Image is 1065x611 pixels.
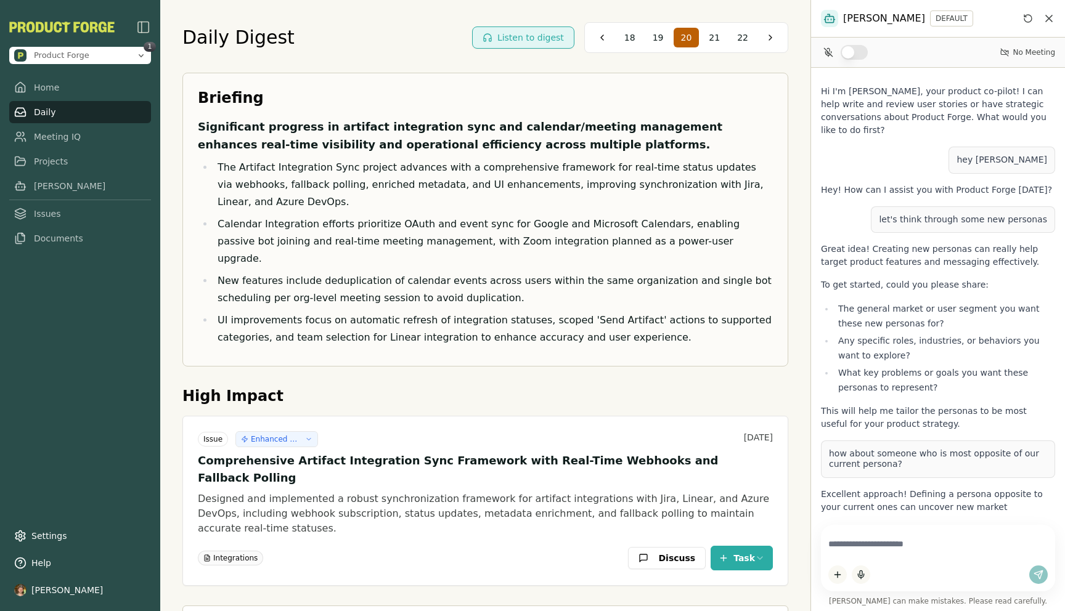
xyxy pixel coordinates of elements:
[182,386,788,406] h2: High Impact
[821,278,1055,291] p: To get started, could you please share:
[834,365,1055,395] li: What key problems or goals you want these personas to represent?
[821,596,1055,606] span: [PERSON_NAME] can make mistakes. Please read carefully.
[214,312,773,346] li: UI improvements focus on automatic refresh of integration statuses, scoped 'Send Artifact' action...
[9,552,151,574] button: Help
[834,333,1055,363] li: Any specific roles, industries, or behaviors you want to explore?
[14,49,27,62] img: Product Forge
[198,432,228,447] div: Issue
[821,243,1055,269] p: Great idea! Creating new personas can really help target product features and messaging effectively.
[14,584,27,596] img: profile
[645,28,671,47] button: 19
[9,126,151,148] a: Meeting IQ
[9,101,151,123] a: Daily
[9,579,151,601] button: [PERSON_NAME]
[472,26,574,49] button: Listen to digest
[829,448,1047,470] p: how about someone who is most opposite of our current persona?
[198,492,773,536] p: Designed and implemented a robust synchronization framework for artifact integrations with Jira, ...
[617,28,643,47] button: 18
[9,22,115,33] button: PF-Logo
[9,203,151,225] a: Issues
[144,42,156,52] span: 1
[701,28,727,47] button: 21
[821,85,1055,137] p: Hi I'm [PERSON_NAME], your product co-pilot! I can help write and review user stories or have str...
[214,272,773,307] li: New features include deduplication of calendar events across users within the same organization a...
[1029,565,1048,584] button: Send message
[852,565,870,584] button: Start dictation
[624,31,635,44] span: 18
[957,155,1047,166] p: hey [PERSON_NAME]
[34,50,89,61] span: Product Forge
[9,76,151,99] a: Home
[930,10,973,26] button: DEFAULT
[674,28,700,47] button: 20
[653,31,664,44] span: 19
[744,431,773,443] p: [DATE]
[9,47,151,64] button: Open organization switcher
[828,565,847,584] button: Add content to chat
[730,28,756,47] button: 22
[198,120,722,151] span: Significant progress in artifact integration sync and calendar/meeting management enhances real-t...
[628,547,706,569] button: Discuss
[843,11,925,26] span: [PERSON_NAME]
[182,26,295,49] h1: Daily Digest
[9,525,151,547] a: Settings
[681,31,692,44] span: 20
[1021,11,1035,26] button: Reset conversation
[9,22,115,33] img: Product Forge
[834,301,1055,331] li: The general market or user segment you want these new personas for?
[1013,47,1055,57] span: No Meeting
[214,159,773,211] li: The Artifact Integration Sync project advances with a comprehensive framework for real-time statu...
[198,551,263,565] div: Integrations
[1043,12,1055,25] button: Close chat
[136,20,151,34] img: sidebar
[821,488,1055,527] p: Excellent approach! Defining a persona opposite to your current ones can uncover new market oppor...
[198,452,773,487] h4: Comprehensive Artifact Integration Sync Framework with Real-Time Webhooks and Fallback Polling
[214,216,773,267] li: Calendar Integration efforts prioritize OAuth and event sync for Google and Microsoft Calendars, ...
[821,405,1055,431] p: This will help me tailor the personas to be most useful for your product strategy.
[198,88,773,108] h2: Briefing
[235,431,318,447] button: Enhanced Artifact Integration Sync and Real-Time Status Management
[879,214,1047,225] p: let's think through some new personas
[709,31,720,44] span: 21
[737,31,748,44] span: 22
[9,175,151,197] a: [PERSON_NAME]
[251,434,300,444] span: Enhanced Artifact Integration Sync and Real-Time Status Management
[821,184,1055,196] p: Hey! How can I assist you with Product Forge [DATE]?
[9,227,151,249] a: Documents
[9,150,151,172] a: Projects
